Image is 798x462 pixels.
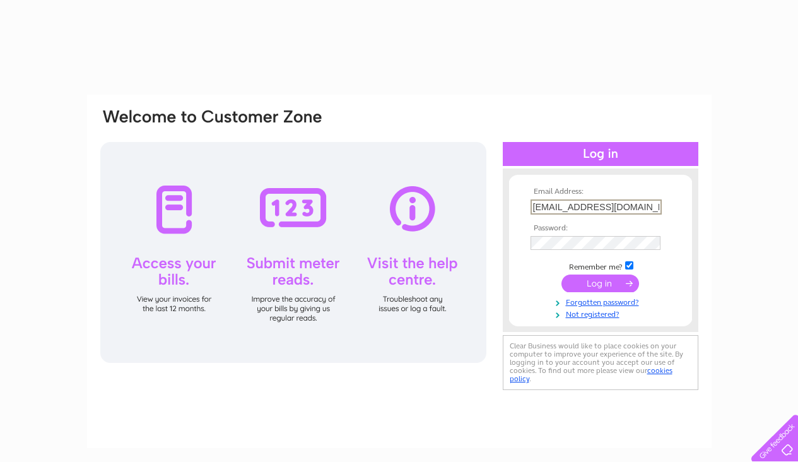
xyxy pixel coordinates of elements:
[527,259,674,272] td: Remember me?
[503,335,698,390] div: Clear Business would like to place cookies on your computer to improve your experience of the sit...
[531,307,674,319] a: Not registered?
[510,366,672,383] a: cookies policy
[527,187,674,196] th: Email Address:
[531,295,674,307] a: Forgotten password?
[561,275,639,292] input: Submit
[527,224,674,233] th: Password:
